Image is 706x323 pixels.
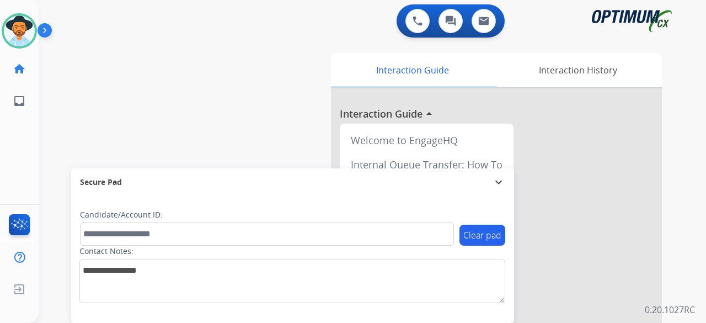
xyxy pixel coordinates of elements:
label: Candidate/Account ID: [80,209,163,220]
span: Secure Pad [80,177,122,188]
img: avatar [4,15,35,46]
button: Clear pad [459,225,505,246]
div: Interaction Guide [331,53,494,87]
label: Contact Notes: [79,246,133,257]
div: Interaction History [494,53,662,87]
p: 0.20.1027RC [645,303,695,316]
mat-icon: home [13,62,26,76]
div: Welcome to EngageHQ [344,128,509,152]
div: Internal Queue Transfer: How To [344,152,509,177]
mat-icon: inbox [13,94,26,108]
mat-icon: expand_more [492,176,505,189]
